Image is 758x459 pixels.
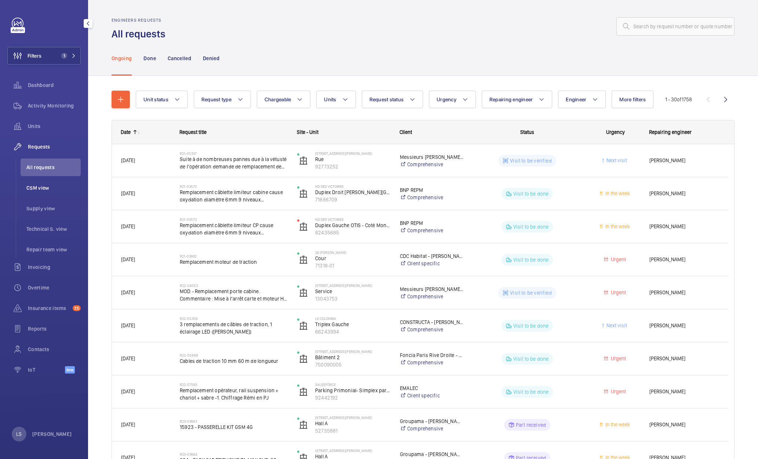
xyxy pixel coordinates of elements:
[168,55,191,62] p: Cancelled
[315,151,390,156] p: [STREET_ADDRESS][PERSON_NAME]
[315,222,390,229] p: Duplex Gauche OTIS - Coté Montmartre
[28,52,41,59] span: Filters
[400,351,464,359] p: Foncia Paris Rive Droite - Marine Tassie
[180,254,288,258] h2: R21-03862
[297,129,318,135] span: Site - Unit
[429,91,476,108] button: Urgency
[513,256,549,263] p: Visit to be done
[315,382,390,387] p: SALESFORCE
[180,184,288,189] h2: R21-03572
[180,258,288,266] span: Remplacement moteur de traction
[299,189,308,198] img: elevator.svg
[121,323,135,328] span: [DATE]
[121,129,131,135] div: Date
[65,366,75,374] span: Beta
[606,129,625,135] span: Urgency
[315,448,390,453] p: [STREET_ADDRESS][PERSON_NAME]
[315,262,390,269] p: 71318-01
[121,157,135,163] span: [DATE]
[400,252,464,260] p: CDC Habitat - [PERSON_NAME]
[28,102,81,109] span: Activity Monitoring
[316,91,356,108] button: Units
[400,194,464,201] a: Comprehensive
[400,129,412,135] span: Client
[203,55,219,62] p: Denied
[26,184,81,192] span: CSM view
[649,354,719,363] span: [PERSON_NAME]
[400,392,464,399] a: Client specific
[299,321,308,330] img: elevator.svg
[315,295,390,302] p: 13043753
[315,217,390,222] p: ND DES VICTOIRES
[121,223,135,229] span: [DATE]
[26,225,81,233] span: Technical S. view
[649,189,719,198] span: [PERSON_NAME]
[143,55,156,62] p: Done
[513,355,549,363] p: Visit to be done
[324,96,336,102] span: Units
[28,143,81,150] span: Requests
[315,394,390,401] p: 92442192
[28,305,70,312] span: Insurance items
[315,415,390,420] p: [STREET_ADDRESS][PERSON_NAME]
[516,421,546,429] p: Part received
[513,223,549,230] p: Visit to be done
[400,318,464,326] p: CONSTRUCTA - [PERSON_NAME]
[400,451,464,458] p: Groupama - [PERSON_NAME]
[649,288,719,297] span: [PERSON_NAME]
[489,96,533,102] span: Repairing engineer
[616,17,735,36] input: Search by request number or quote number
[315,387,390,394] p: Parking Primonial- Simplex parking
[315,196,390,203] p: 71886709
[605,323,627,328] span: Next visit
[609,289,626,295] span: Urgent
[26,246,81,253] span: Repair team view
[180,156,288,170] span: Suite à de nombreuses pannes due à la vétusté de l’opération demande de remplacement de porte cab...
[315,288,390,295] p: Service
[180,217,288,222] h2: R21-03573
[315,163,390,170] p: 92773252
[400,293,464,300] a: Comprehensive
[299,354,308,363] img: elevator.svg
[400,219,464,227] p: BNP REPM
[121,389,135,394] span: [DATE]
[400,153,464,161] p: Messieurs [PERSON_NAME] et Cie -
[180,321,288,335] span: 3 remplacements de câbles de traction, 1 éclairage LED ([PERSON_NAME])
[201,96,232,102] span: Request type
[315,184,390,189] p: ND DES VICTOIRES
[609,389,626,394] span: Urgent
[437,96,456,102] span: Urgency
[299,288,308,297] img: elevator.svg
[26,164,81,171] span: All requests
[315,283,390,288] p: [STREET_ADDRESS][PERSON_NAME]
[649,387,719,396] span: [PERSON_NAME]
[400,285,464,293] p: Messieurs [PERSON_NAME] et Cie -
[649,156,719,165] span: [PERSON_NAME]
[400,227,464,234] a: Comprehensive
[400,186,464,194] p: BNP REPM
[513,322,549,329] p: Visit to be done
[315,328,390,335] p: 66243994
[315,316,390,321] p: Le Colombia
[28,263,81,271] span: Invoicing
[605,157,627,163] span: Next visit
[180,419,288,423] h2: R23-03643
[299,387,308,396] img: elevator.svg
[136,91,188,108] button: Unit status
[180,353,288,357] h2: R22-05888
[257,91,311,108] button: Chargeable
[180,151,288,156] h2: R21-00337
[180,423,288,431] span: 15923 - PASSERELLE KIT GSM 4G
[180,357,288,365] span: Cables de traction 10 mm 60 m de longueur
[510,157,552,164] p: Visit to be verified
[179,129,207,135] span: Request title
[315,349,390,354] p: [STREET_ADDRESS][PERSON_NAME]
[180,382,288,387] h2: R22-07563
[649,420,719,429] span: [PERSON_NAME]
[180,316,288,321] h2: R22-05359
[604,190,630,196] span: In the week
[520,129,534,135] span: Status
[61,53,67,59] span: 1
[28,366,65,374] span: IoT
[28,123,81,130] span: Units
